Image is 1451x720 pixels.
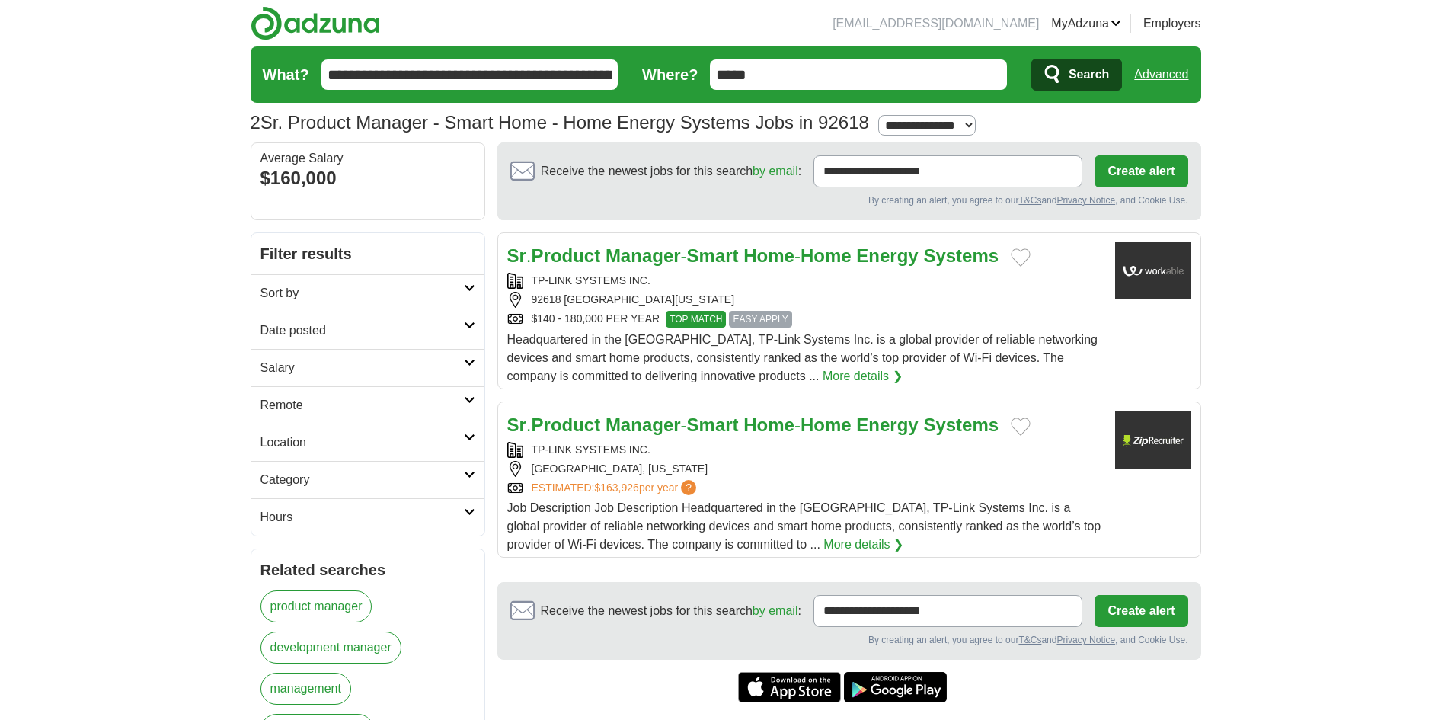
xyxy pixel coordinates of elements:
span: Job Description Job Description Headquartered in the [GEOGRAPHIC_DATA], TP-Link Systems Inc. is a... [507,501,1101,551]
span: 2 [251,109,260,136]
span: Search [1069,59,1109,90]
a: More details ❯ [823,536,903,554]
strong: Home [743,245,794,266]
strong: Energy [856,414,918,435]
a: Location [251,424,484,461]
span: Receive the newest jobs for this search : [541,602,801,620]
a: Privacy Notice [1056,195,1115,206]
strong: Sr [507,245,526,266]
a: Salary [251,349,484,386]
a: Sr.Product Manager-Smart Home-Home Energy Systems [507,245,999,266]
strong: Systems [923,245,999,266]
label: What? [263,63,309,86]
a: ESTIMATED:$163,926per year? [532,480,700,496]
h2: Sort by [260,284,464,302]
h1: Sr. Product Manager - Smart Home - Home Energy Systems Jobs in 92618 [251,112,869,133]
button: Search [1031,59,1122,91]
button: Add to favorite jobs [1011,418,1031,436]
strong: Home [801,245,852,266]
div: [GEOGRAPHIC_DATA], [US_STATE] [507,461,1103,477]
strong: Product [532,245,601,266]
span: ? [681,480,696,495]
h2: Location [260,434,464,452]
img: Company logo [1115,242,1191,299]
label: Where? [642,63,698,86]
a: Remote [251,386,484,424]
button: Create alert [1095,155,1187,187]
a: Date posted [251,312,484,349]
div: $160,000 [260,165,475,192]
a: Employers [1143,14,1201,33]
strong: Home [743,414,794,435]
a: Advanced [1134,59,1188,90]
h2: Filter results [251,233,484,274]
a: by email [753,165,798,178]
a: More details ❯ [823,367,903,386]
a: T&Cs [1018,195,1041,206]
a: Sort by [251,274,484,312]
h2: Related searches [260,558,475,581]
h2: Category [260,471,464,489]
h2: Date posted [260,322,464,340]
img: Adzuna logo [251,6,380,40]
h2: Hours [260,508,464,526]
button: Add to favorite jobs [1011,248,1031,267]
div: $140 - 180,000 PER YEAR [507,311,1103,328]
span: Receive the newest jobs for this search : [541,162,801,181]
strong: Smart [687,245,739,266]
a: product manager [260,590,372,622]
a: management [260,673,351,705]
button: Create alert [1095,595,1187,627]
li: [EMAIL_ADDRESS][DOMAIN_NAME] [833,14,1039,33]
h2: Salary [260,359,464,377]
a: Category [251,461,484,498]
div: By creating an alert, you agree to our and , and Cookie Use. [510,633,1188,647]
div: TP-LINK SYSTEMS INC. [507,442,1103,458]
strong: Manager [606,414,681,435]
strong: Smart [687,414,739,435]
a: by email [753,604,798,617]
a: Sr.Product Manager-Smart Home-Home Energy Systems [507,414,999,435]
strong: Sr [507,414,526,435]
span: $163,926 [594,482,638,494]
span: Headquartered in the [GEOGRAPHIC_DATA], TP-Link Systems Inc. is a global provider of reliable net... [507,333,1098,382]
a: T&Cs [1018,635,1041,645]
h2: Remote [260,396,464,414]
a: Privacy Notice [1056,635,1115,645]
a: development manager [260,632,401,664]
strong: Product [532,414,601,435]
a: Get the iPhone app [738,672,841,702]
a: Hours [251,498,484,536]
a: MyAdzuna [1051,14,1121,33]
img: Company logo [1115,411,1191,469]
span: EASY APPLY [729,311,791,328]
a: Get the Android app [844,672,947,702]
div: By creating an alert, you agree to our and , and Cookie Use. [510,194,1188,207]
strong: Home [801,414,852,435]
strong: Manager [606,245,681,266]
div: Average Salary [260,152,475,165]
span: TOP MATCH [666,311,726,328]
div: 92618 [GEOGRAPHIC_DATA][US_STATE] [507,292,1103,308]
strong: Systems [923,414,999,435]
div: TP-LINK SYSTEMS INC. [507,273,1103,289]
strong: Energy [856,245,918,266]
